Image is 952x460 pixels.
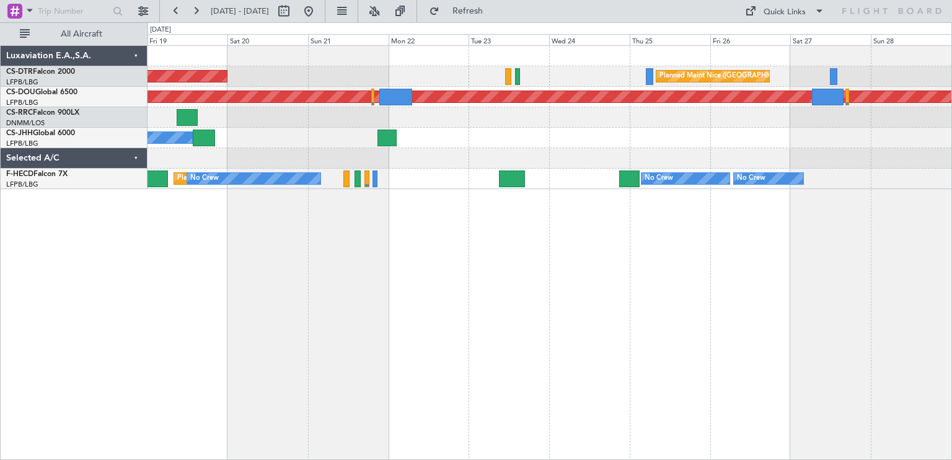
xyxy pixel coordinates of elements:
a: LFPB/LBG [6,180,38,189]
a: LFPB/LBG [6,139,38,148]
a: CS-RRCFalcon 900LX [6,109,79,117]
button: Quick Links [739,1,831,21]
span: CS-DTR [6,68,33,76]
div: Wed 24 [549,34,630,45]
div: Tue 23 [469,34,549,45]
div: Sat 20 [227,34,308,45]
a: CS-JHHGlobal 6000 [6,130,75,137]
a: DNMM/LOS [6,118,45,128]
input: Trip Number [38,2,109,20]
div: Thu 25 [630,34,710,45]
span: Refresh [442,7,494,15]
div: Planned Maint [GEOGRAPHIC_DATA] ([GEOGRAPHIC_DATA]) [177,169,372,188]
span: All Aircraft [32,30,131,38]
div: Fri 26 [710,34,791,45]
div: Fri 19 [147,34,227,45]
div: Sun 21 [308,34,389,45]
div: No Crew [645,169,673,188]
div: Mon 22 [389,34,469,45]
span: CS-DOU [6,89,35,96]
a: CS-DOUGlobal 6500 [6,89,77,96]
a: F-HECDFalcon 7X [6,170,68,178]
span: CS-JHH [6,130,33,137]
button: All Aircraft [14,24,134,44]
div: [DATE] [150,25,171,35]
button: Refresh [423,1,498,21]
div: Sun 28 [871,34,951,45]
a: CS-DTRFalcon 2000 [6,68,75,76]
div: Sat 27 [790,34,871,45]
span: [DATE] - [DATE] [211,6,269,17]
span: CS-RRC [6,109,33,117]
div: Planned Maint Nice ([GEOGRAPHIC_DATA]) [659,67,798,86]
span: F-HECD [6,170,33,178]
a: LFPB/LBG [6,98,38,107]
div: No Crew [737,169,765,188]
div: Quick Links [764,6,806,19]
a: LFPB/LBG [6,77,38,87]
div: No Crew [190,169,219,188]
